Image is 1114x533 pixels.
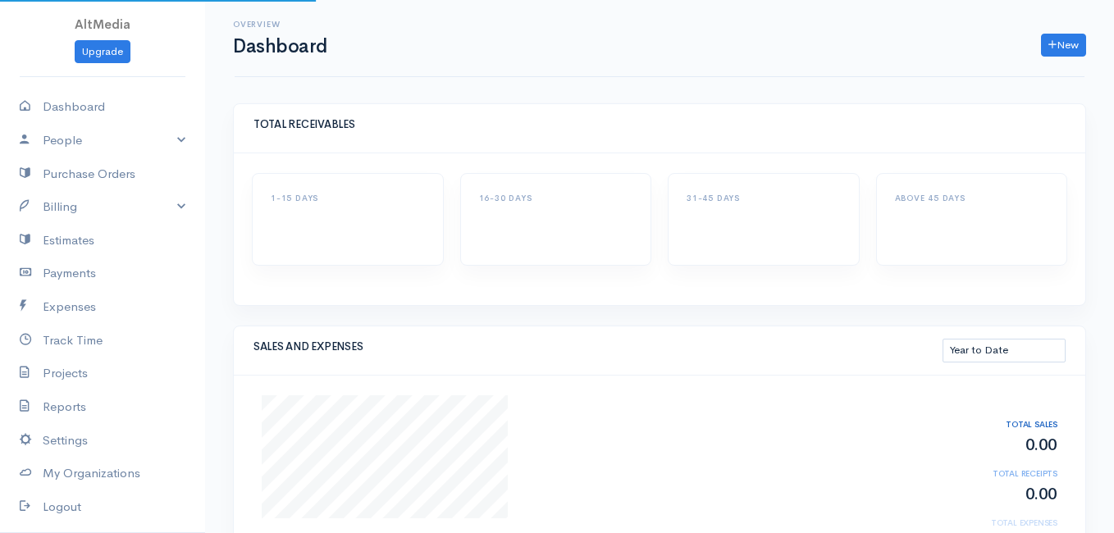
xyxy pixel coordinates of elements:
[938,469,1057,478] h6: TOTAL RECEIPTS
[938,518,1057,527] h6: TOTAL EXPENSES
[233,20,327,29] h6: Overview
[75,16,130,32] span: AltMedia
[1041,34,1086,57] a: New
[687,194,841,203] h6: 31-45 DAYS
[938,485,1057,503] h2: 0.00
[271,194,425,203] h6: 1-15 DAYS
[938,436,1057,454] h2: 0.00
[938,420,1057,429] h6: TOTAL SALES
[233,36,327,57] h1: Dashboard
[895,194,1049,203] h6: ABOVE 45 DAYS
[75,40,130,64] a: Upgrade
[253,341,943,353] h5: SALES AND EXPENSES
[253,119,1066,130] h5: TOTAL RECEIVABLES
[479,194,633,203] h6: 16-30 DAYS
